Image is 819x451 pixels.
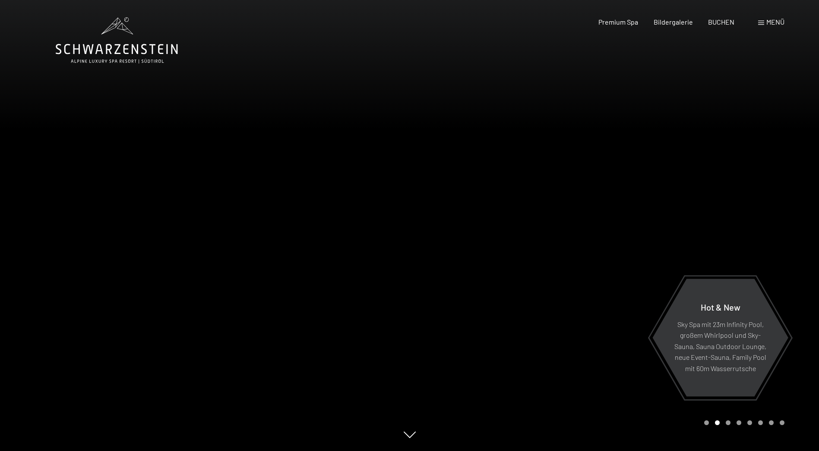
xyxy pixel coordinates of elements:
a: Hot & New Sky Spa mit 23m Infinity Pool, großem Whirlpool und Sky-Sauna, Sauna Outdoor Lounge, ne... [652,278,789,397]
div: Carousel Page 1 [704,420,709,425]
a: BUCHEN [708,18,734,26]
span: Menü [766,18,784,26]
div: Carousel Page 3 [726,420,730,425]
div: Carousel Page 8 [780,420,784,425]
div: Carousel Page 6 [758,420,763,425]
a: Bildergalerie [654,18,693,26]
div: Carousel Page 5 [747,420,752,425]
div: Carousel Page 2 (Current Slide) [715,420,720,425]
p: Sky Spa mit 23m Infinity Pool, großem Whirlpool und Sky-Sauna, Sauna Outdoor Lounge, neue Event-S... [674,318,767,374]
span: Hot & New [701,302,740,312]
div: Carousel Page 7 [769,420,774,425]
div: Carousel Pagination [701,420,784,425]
a: Premium Spa [598,18,638,26]
div: Carousel Page 4 [737,420,741,425]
